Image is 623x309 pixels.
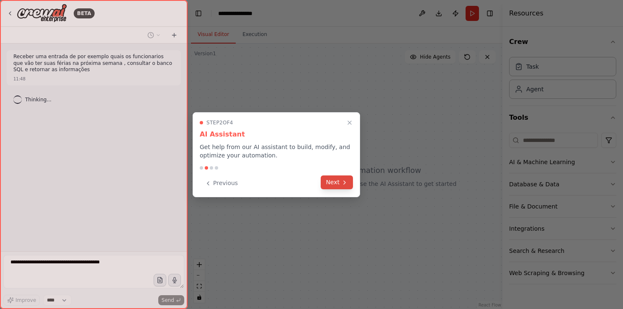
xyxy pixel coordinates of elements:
[321,175,353,189] button: Next
[200,143,353,160] p: Get help from our AI assistant to build, modify, and optimize your automation.
[206,119,233,126] span: Step 2 of 4
[193,8,204,19] button: Hide left sidebar
[345,118,355,128] button: Close walkthrough
[200,129,353,139] h3: AI Assistant
[200,176,243,190] button: Previous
